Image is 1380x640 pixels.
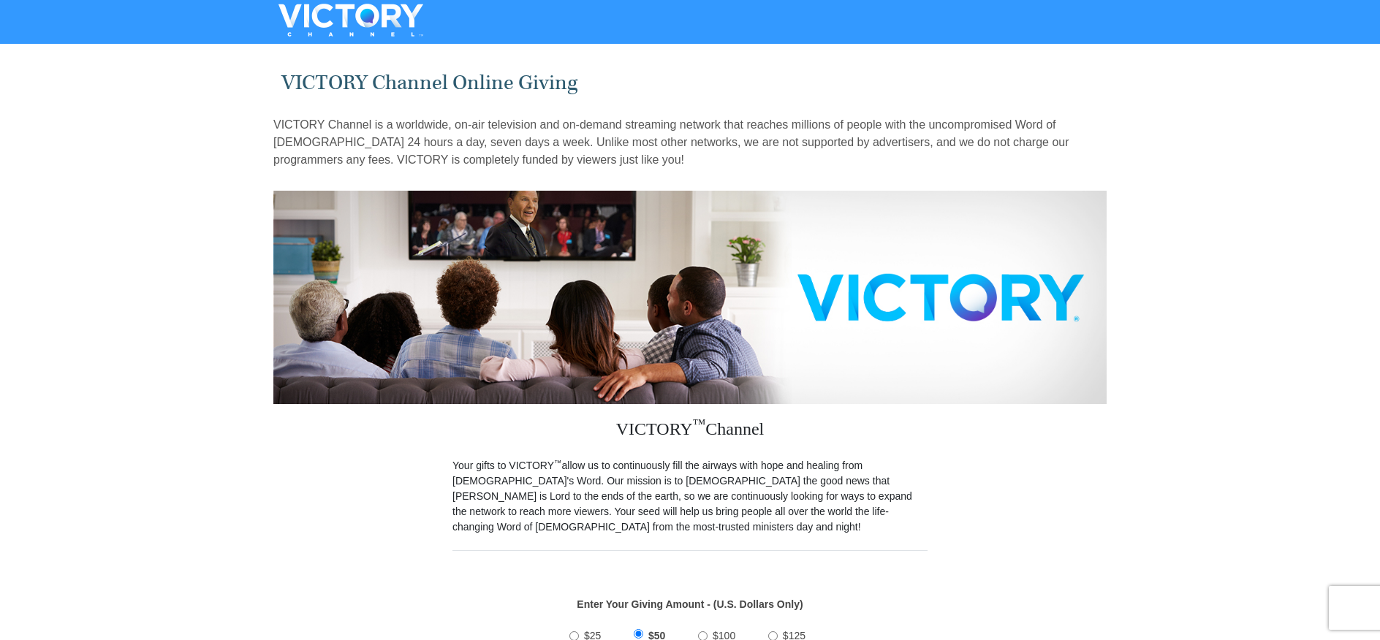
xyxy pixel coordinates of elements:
sup: ™ [554,458,562,467]
h1: VICTORY Channel Online Giving [281,71,1099,95]
img: VICTORYTHON - VICTORY Channel [259,4,442,37]
p: VICTORY Channel is a worldwide, on-air television and on-demand streaming network that reaches mi... [273,116,1107,169]
p: Your gifts to VICTORY allow us to continuously fill the airways with hope and healing from [DEMOG... [452,458,928,535]
sup: ™ [693,416,706,431]
strong: Enter Your Giving Amount - (U.S. Dollars Only) [577,598,803,610]
h3: VICTORY Channel [452,404,928,458]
